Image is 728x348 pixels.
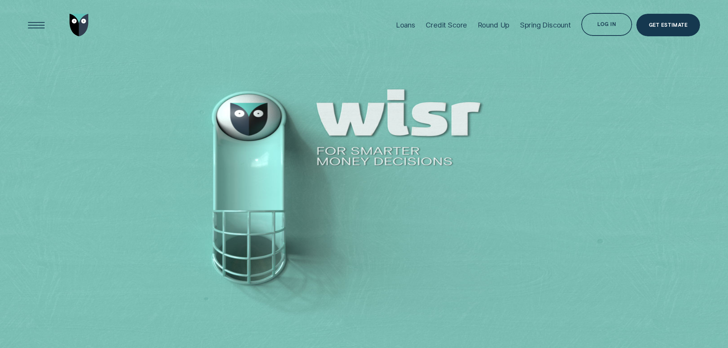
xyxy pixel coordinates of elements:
[520,21,571,29] div: Spring Discount
[426,21,467,29] div: Credit Score
[396,21,415,29] div: Loans
[70,14,89,37] img: Wisr
[581,13,632,36] button: Log in
[25,14,48,37] button: Open Menu
[478,21,510,29] div: Round Up
[636,14,700,37] a: Get Estimate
